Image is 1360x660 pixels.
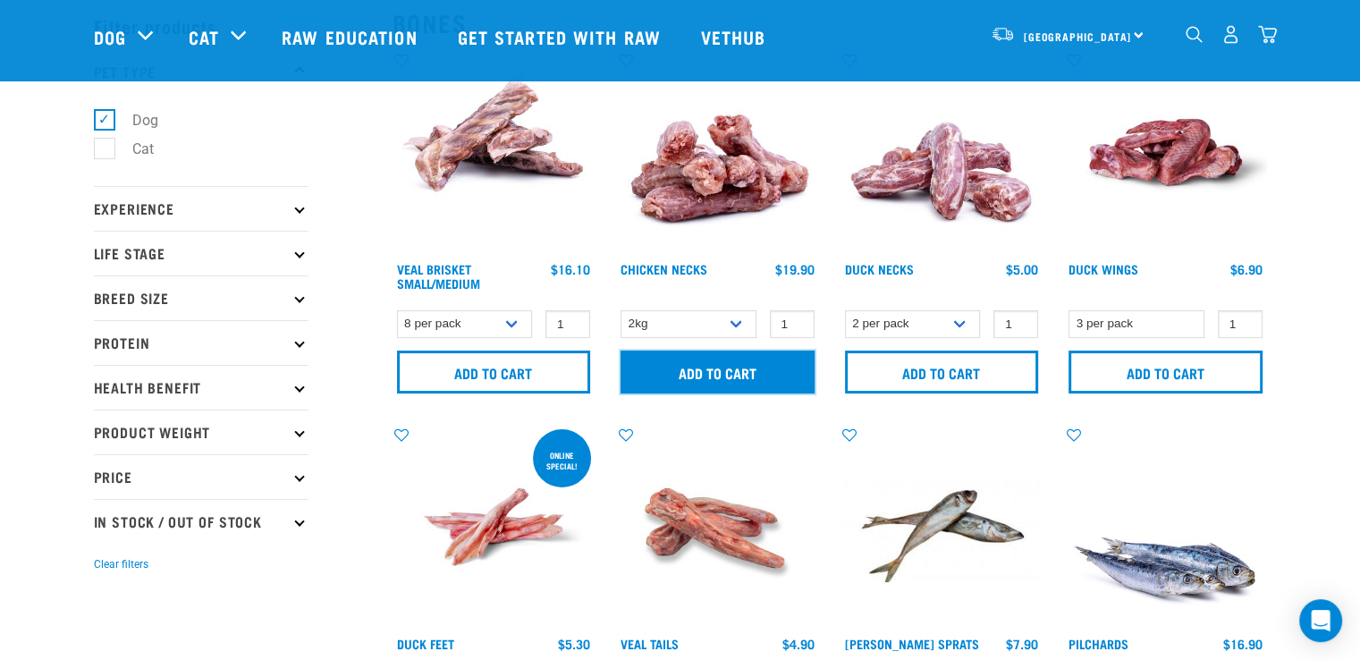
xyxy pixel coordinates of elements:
a: Duck Wings [1069,266,1138,272]
a: [PERSON_NAME] Sprats [845,640,979,647]
p: Product Weight [94,410,308,454]
p: Protein [94,320,308,365]
img: home-icon-1@2x.png [1186,26,1203,43]
img: home-icon@2x.png [1258,25,1277,44]
a: Pilchards [1069,640,1128,647]
div: ONLINE SPECIAL! [533,442,591,479]
a: Chicken Necks [621,266,707,272]
input: 1 [1218,310,1263,338]
p: In Stock / Out Of Stock [94,499,308,544]
a: Dog [94,23,126,50]
p: Breed Size [94,275,308,320]
div: $19.90 [775,262,815,276]
p: Life Stage [94,231,308,275]
div: Open Intercom Messenger [1299,599,1342,642]
label: Dog [104,109,165,131]
div: $16.10 [551,262,590,276]
a: Duck Feet [397,640,454,647]
img: Pile Of Chicken Necks For Pets [616,51,819,254]
a: Raw Education [264,1,439,72]
div: $16.90 [1223,637,1263,651]
span: [GEOGRAPHIC_DATA] [1024,33,1132,39]
a: Veal Tails [621,640,679,647]
input: Add to cart [397,351,591,393]
div: $7.90 [1006,637,1038,651]
img: Jack Mackarel Sparts Raw Fish For Dogs [840,426,1043,629]
input: Add to cart [1069,351,1263,393]
p: Price [94,454,308,499]
p: Experience [94,186,308,231]
img: van-moving.png [991,26,1015,42]
div: $6.90 [1230,262,1263,276]
a: Get started with Raw [440,1,683,72]
a: Cat [189,23,219,50]
a: Veal Brisket Small/Medium [397,266,480,286]
div: $4.90 [782,637,815,651]
input: 1 [770,310,815,338]
img: Raw Essentials Duck Wings Raw Meaty Bones For Pets [1064,51,1267,254]
img: user.png [1221,25,1240,44]
input: Add to cart [845,351,1039,393]
input: 1 [545,310,590,338]
div: $5.00 [1006,262,1038,276]
a: Vethub [683,1,789,72]
img: Four Whole Pilchards [1064,426,1267,629]
img: Raw Essentials Duck Feet Raw Meaty Bones For Dogs [393,426,596,629]
img: Veal Tails [616,426,819,629]
input: 1 [993,310,1038,338]
button: Clear filters [94,556,148,572]
img: Pile Of Duck Necks For Pets [840,51,1043,254]
div: $5.30 [558,637,590,651]
a: Duck Necks [845,266,914,272]
p: Health Benefit [94,365,308,410]
input: Add to cart [621,351,815,393]
label: Cat [104,138,161,160]
img: 1207 Veal Brisket 4pp 01 [393,51,596,254]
